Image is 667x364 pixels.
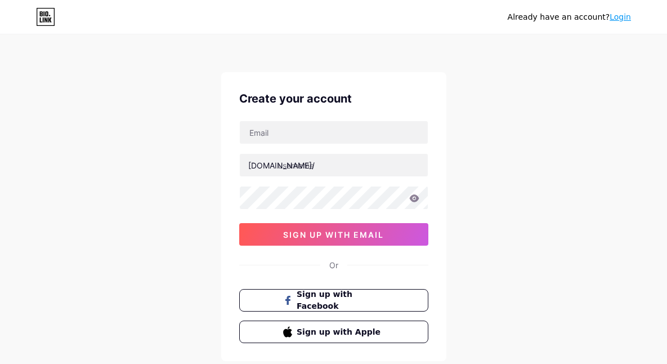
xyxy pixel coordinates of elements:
[248,159,315,171] div: [DOMAIN_NAME]/
[239,321,428,343] button: Sign up with Apple
[508,11,631,23] div: Already have an account?
[283,230,384,239] span: sign up with email
[240,121,428,144] input: Email
[240,154,428,176] input: username
[239,289,428,312] button: Sign up with Facebook
[329,259,338,271] div: Or
[239,223,428,246] button: sign up with email
[297,326,384,338] span: Sign up with Apple
[297,288,384,312] span: Sign up with Facebook
[610,12,631,21] a: Login
[239,90,428,107] div: Create your account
